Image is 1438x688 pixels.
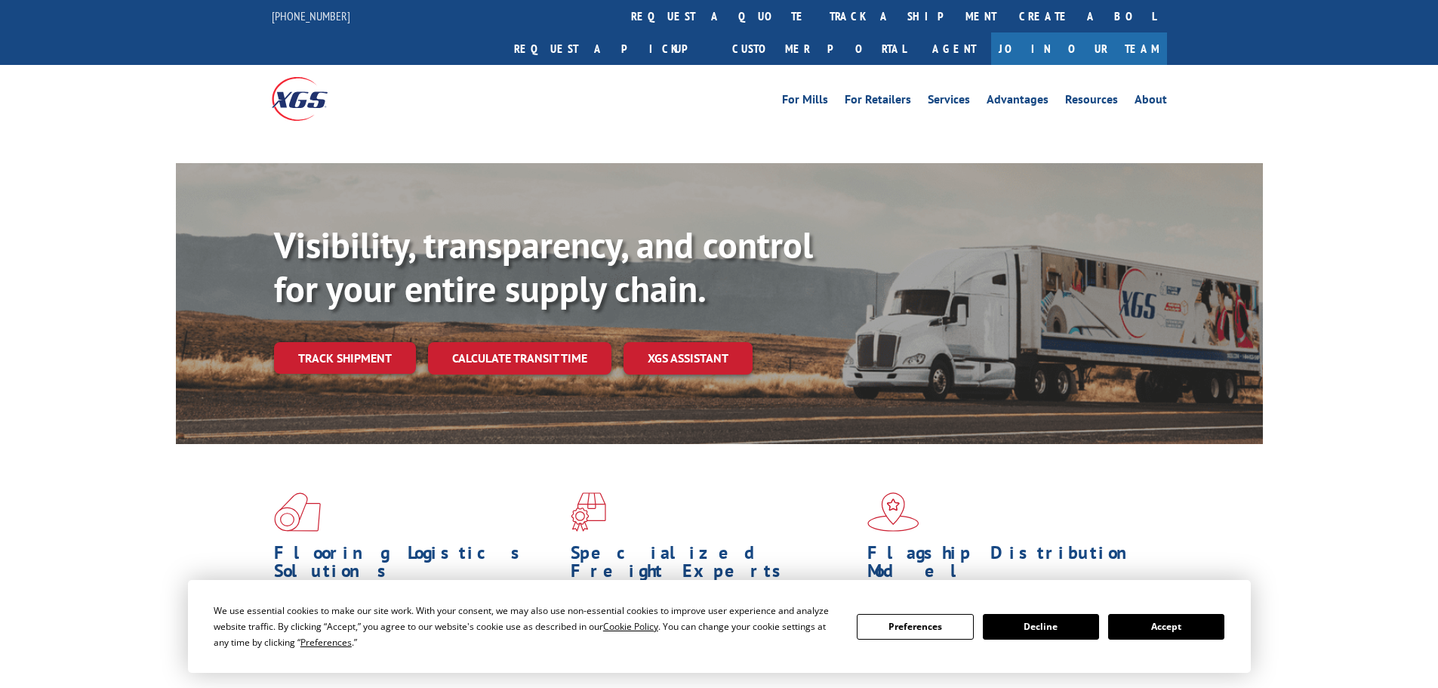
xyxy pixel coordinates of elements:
[624,342,753,375] a: XGS ASSISTANT
[782,94,828,110] a: For Mills
[917,32,991,65] a: Agent
[1108,614,1224,640] button: Accept
[503,32,721,65] a: Request a pickup
[274,221,813,312] b: Visibility, transparency, and control for your entire supply chain.
[857,614,973,640] button: Preferences
[1065,94,1118,110] a: Resources
[603,620,658,633] span: Cookie Policy
[867,492,919,532] img: xgs-icon-flagship-distribution-model-red
[983,614,1099,640] button: Decline
[428,342,611,375] a: Calculate transit time
[274,492,321,532] img: xgs-icon-total-supply-chain-intelligence-red
[571,544,856,588] h1: Specialized Freight Experts
[274,544,559,588] h1: Flooring Logistics Solutions
[214,603,839,650] div: We use essential cookies to make our site work. With your consent, we may also use non-essential ...
[867,544,1153,588] h1: Flagship Distribution Model
[188,580,1251,673] div: Cookie Consent Prompt
[274,342,416,374] a: Track shipment
[300,636,352,649] span: Preferences
[991,32,1167,65] a: Join Our Team
[845,94,911,110] a: For Retailers
[987,94,1048,110] a: Advantages
[721,32,917,65] a: Customer Portal
[272,8,350,23] a: [PHONE_NUMBER]
[571,492,606,532] img: xgs-icon-focused-on-flooring-red
[928,94,970,110] a: Services
[1135,94,1167,110] a: About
